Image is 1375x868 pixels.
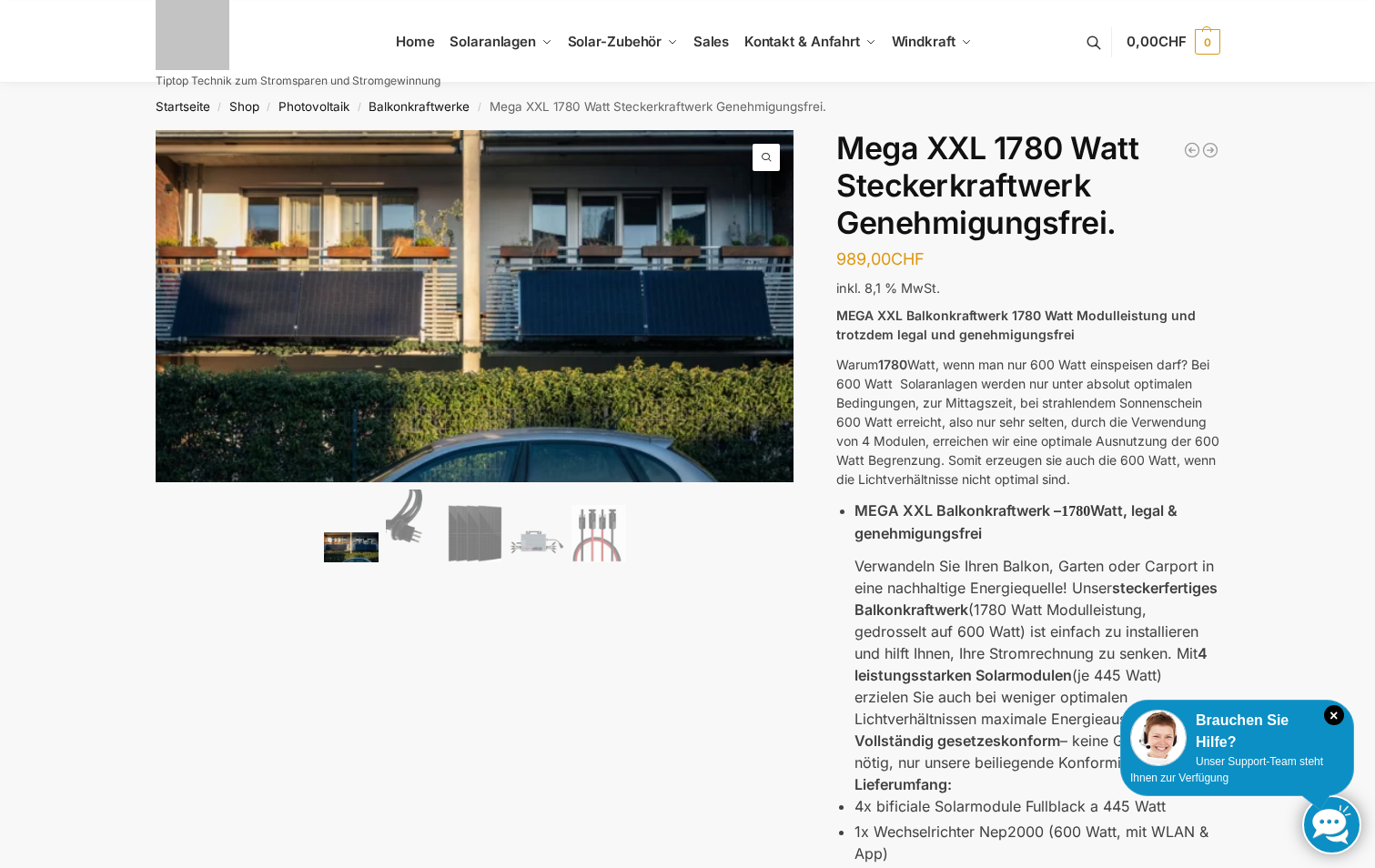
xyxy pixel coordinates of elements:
[1183,141,1201,159] a: 7,2 KW Dachanlage zur Selbstmontage
[386,490,440,562] img: Anschlusskabel-3meter_schweizer-stecker
[1130,710,1344,753] div: Brauchen Sie Hilfe?
[1130,710,1187,766] img: Customer service
[744,33,860,50] span: Kontakt & Anfahrt
[1158,33,1187,50] span: CHF
[854,644,1208,684] strong: 4 leistungsstarken Solarmodulen
[156,76,440,86] p: Tiptop Technik zum Stromsparen und Stromgewinnung
[349,100,369,115] span: /
[1324,705,1344,725] i: Schließen
[259,100,278,115] span: /
[560,1,685,83] a: Solar-Zubehör
[836,355,1219,489] p: Warum Watt, wenn man nur 600 Watt einspeisen darf? Bei 600 Watt Solaranlagen werden nur unter abs...
[693,33,730,50] span: Sales
[891,249,925,268] span: CHF
[836,130,1219,241] h1: Mega XXL 1780 Watt Steckerkraftwerk Genehmigungsfrei.
[854,795,1219,817] p: 4x bificiale Solarmodule Fullblack a 445 Watt
[854,732,1060,750] strong: Vollständig gesetzeskonform
[442,1,560,83] a: Solaranlagen
[229,99,259,114] a: Shop
[1130,755,1323,784] span: Unser Support-Team steht Ihnen zur Verfügung
[685,1,736,83] a: Sales
[854,501,1178,542] strong: MEGA XXL Balkonkraftwerk – Watt, legal & genehmigungsfrei
[470,100,489,115] span: /
[278,99,349,114] a: Photovoltaik
[884,1,979,83] a: Windkraft
[878,357,907,372] strong: 1780
[210,100,229,115] span: /
[892,33,955,50] span: Windkraft
[1127,15,1219,69] a: 0,00CHF 0
[450,33,536,50] span: Solaranlagen
[1061,503,1090,519] strong: 1780
[123,83,1252,130] nav: Breadcrumb
[568,33,662,50] span: Solar-Zubehör
[736,1,884,83] a: Kontakt & Anfahrt
[1201,141,1219,159] a: 890/600 Watt bificiales Balkonkraftwerk mit 1 kWh smarten Speicher
[854,730,1219,773] p: – keine Genehmigung nötig, nur unsere beiliegende Konformitätserklärung.
[854,579,1218,619] strong: steckerfertiges Balkonkraftwerk
[854,775,952,793] strong: Lieferumfang:
[836,249,925,268] bdi: 989,00
[836,280,940,296] span: inkl. 8,1 % MwSt.
[571,505,626,563] img: Kabel, Stecker und Zubehör für Solaranlagen
[369,99,470,114] a: Balkonkraftwerke
[854,555,1219,730] p: Verwandeln Sie Ihren Balkon, Garten oder Carport in eine nachhaltige Energiequelle! Unser (1780 W...
[324,532,379,562] img: 2 Balkonkraftwerke
[836,308,1196,342] strong: MEGA XXL Balkonkraftwerk 1780 Watt Modulleistung und trotzdem legal und genehmigungsfrei
[1127,33,1186,50] span: 0,00
[1195,29,1220,55] span: 0
[448,505,502,563] img: Mega XXL 1780 Watt Steckerkraftwerk Genehmigungsfrei. – Bild 3
[510,521,564,562] img: Nep BDM 2000 gedrosselt auf 600 Watt
[156,99,210,114] a: Startseite
[854,821,1219,864] p: 1x Wechselrichter Nep2000 (600 Watt, mit WLAN & App)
